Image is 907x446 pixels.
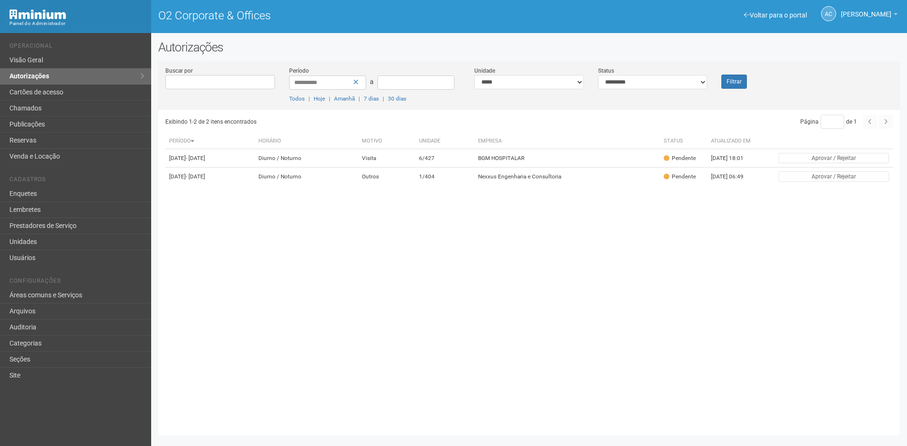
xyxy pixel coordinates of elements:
span: Ana Carla de Carvalho Silva [841,1,891,18]
td: Outros [358,168,415,186]
td: [DATE] [165,168,255,186]
li: Operacional [9,42,144,52]
div: Pendente [664,173,696,181]
th: Horário [255,134,358,149]
th: Motivo [358,134,415,149]
th: Atualizado em [707,134,759,149]
label: Unidade [474,67,495,75]
button: Aprovar / Rejeitar [779,153,889,163]
span: | [329,95,330,102]
th: Empresa [474,134,660,149]
th: Período [165,134,255,149]
div: Exibindo 1-2 de 2 itens encontrados [165,115,526,129]
div: Pendente [664,154,696,162]
a: 30 dias [388,95,406,102]
th: Unidade [415,134,474,149]
span: | [308,95,310,102]
td: [DATE] 18:01 [707,149,759,168]
img: Minium [9,9,66,19]
div: Painel do Administrador [9,19,144,28]
span: - [DATE] [186,155,205,161]
td: BGM HOSPITALAR [474,149,660,168]
a: Voltar para o portal [744,11,807,19]
span: Página de 1 [800,118,857,125]
a: 7 dias [364,95,379,102]
th: Status [660,134,707,149]
span: a [370,78,374,85]
td: Visita [358,149,415,168]
label: Status [598,67,614,75]
a: [PERSON_NAME] [841,12,898,19]
label: Buscar por [165,67,193,75]
span: | [383,95,384,102]
li: Configurações [9,278,144,287]
td: 1/404 [415,168,474,186]
td: Diurno / Noturno [255,168,358,186]
button: Filtrar [721,75,747,89]
li: Cadastros [9,176,144,186]
span: - [DATE] [186,173,205,180]
span: | [359,95,360,102]
td: 6/427 [415,149,474,168]
td: [DATE] [165,149,255,168]
a: Todos [289,95,305,102]
a: Amanhã [334,95,355,102]
a: AC [821,6,836,21]
td: [DATE] 06:49 [707,168,759,186]
a: Hoje [314,95,325,102]
h1: O2 Corporate & Offices [158,9,522,22]
button: Aprovar / Rejeitar [779,171,889,182]
td: Diurno / Noturno [255,149,358,168]
td: Nexxus Engenharia e Consultoria [474,168,660,186]
h2: Autorizações [158,40,900,54]
label: Período [289,67,309,75]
